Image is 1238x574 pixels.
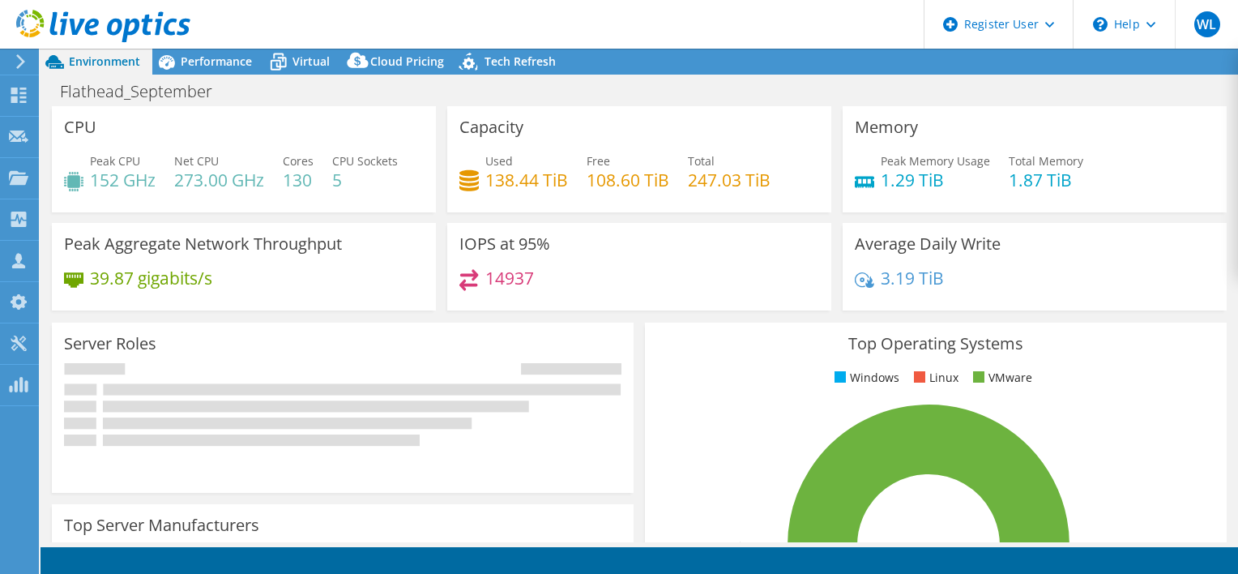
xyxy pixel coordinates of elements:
span: Environment [69,54,140,69]
h4: 247.03 TiB [688,171,771,189]
span: CPU Sockets [332,153,398,169]
h1: Flathead_September [53,83,237,101]
span: Virtual [292,54,330,69]
h4: 39.87 gigabits/s [90,269,212,287]
span: Tech Refresh [485,54,556,69]
span: Total Memory [1009,153,1083,169]
span: Peak CPU [90,153,140,169]
h3: Average Daily Write [855,235,1001,253]
h4: 3.19 TiB [881,269,944,287]
h4: 1.87 TiB [1009,171,1083,189]
h4: 5 [332,171,398,189]
li: Linux [910,369,958,387]
h4: 108.60 TiB [587,171,669,189]
span: Performance [181,54,252,69]
h4: 130 [283,171,314,189]
tspan: 100.0% [694,539,724,551]
h4: 1.29 TiB [881,171,990,189]
svg: \n [1093,17,1108,32]
span: Cores [283,153,314,169]
span: Total [688,153,715,169]
tspan: ESXi 7.0 [724,539,756,551]
span: Used [485,153,513,169]
h3: CPU [64,118,96,136]
span: Net CPU [174,153,219,169]
span: WL [1194,11,1220,37]
h3: IOPS at 95% [459,235,550,253]
h3: Memory [855,118,918,136]
h3: Peak Aggregate Network Throughput [64,235,342,253]
h3: Top Operating Systems [657,335,1215,353]
li: VMware [969,369,1032,387]
h3: Server Roles [64,335,156,353]
h3: Top Server Manufacturers [64,516,259,534]
h3: Capacity [459,118,523,136]
h4: 152 GHz [90,171,156,189]
span: Peak Memory Usage [881,153,990,169]
h4: 138.44 TiB [485,171,568,189]
h4: 14937 [485,269,534,287]
h4: 273.00 GHz [174,171,264,189]
li: Windows [830,369,899,387]
span: Cloud Pricing [370,54,444,69]
span: Free [587,153,610,169]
